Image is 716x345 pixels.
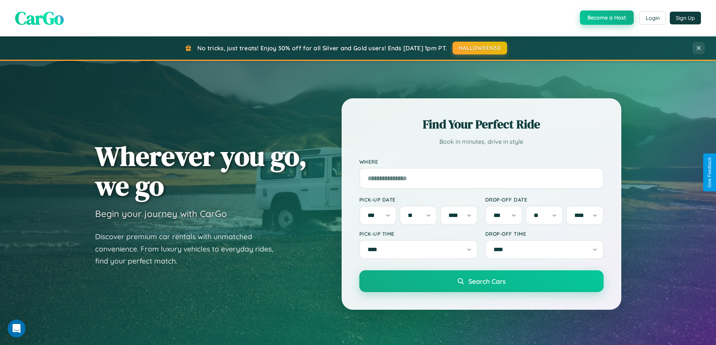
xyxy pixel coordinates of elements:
label: Pick-up Date [359,196,478,203]
iframe: Intercom live chat [8,319,26,337]
span: CarGo [15,6,64,30]
button: Login [639,11,666,25]
label: Drop-off Time [485,231,604,237]
span: No tricks, just treats! Enjoy 30% off for all Silver and Gold users! Ends [DATE] 1pm PT. [197,44,447,52]
h2: Find Your Perfect Ride [359,116,604,133]
button: Become a Host [580,11,634,25]
button: Search Cars [359,270,604,292]
p: Discover premium car rentals with unmatched convenience. From luxury vehicles to everyday rides, ... [95,231,283,267]
button: HALLOWEEN30 [453,42,507,54]
label: Drop-off Date [485,196,604,203]
button: Sign Up [670,12,701,24]
h3: Begin your journey with CarGo [95,208,227,219]
p: Book in minutes, drive in style [359,136,604,147]
label: Pick-up Time [359,231,478,237]
label: Where [359,158,604,165]
div: Give Feedback [707,157,712,188]
span: Search Cars [468,277,506,285]
h1: Wherever you go, we go [95,141,307,200]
